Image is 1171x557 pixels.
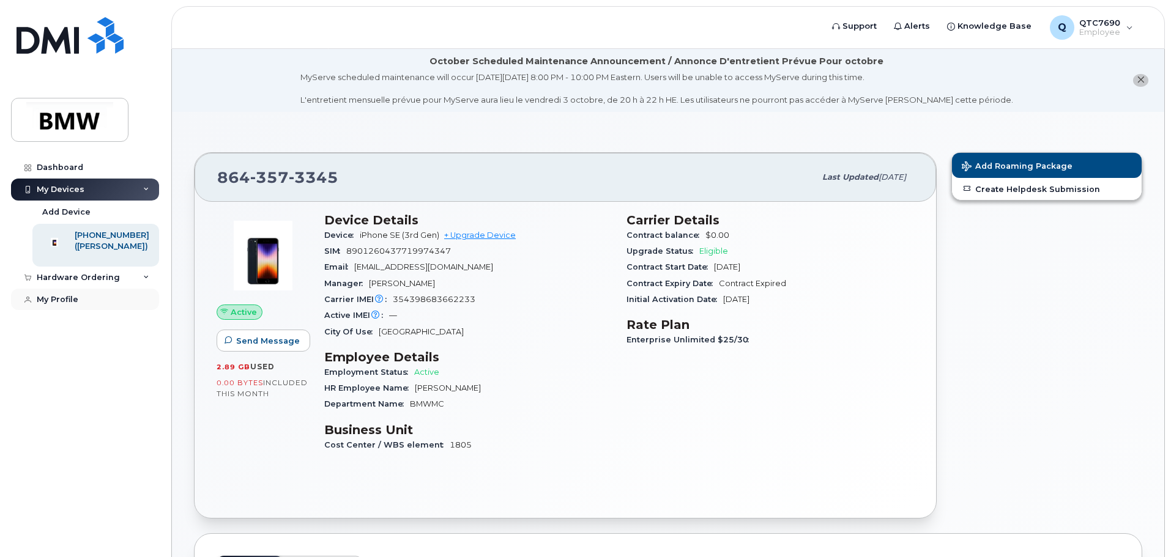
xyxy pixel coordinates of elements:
[393,295,475,304] span: 354398683662233
[217,378,308,398] span: included this month
[626,231,705,240] span: Contract balance
[324,327,379,336] span: City Of Use
[626,335,755,344] span: Enterprise Unlimited $25/30
[324,311,389,320] span: Active IMEI
[429,55,883,68] div: October Scheduled Maintenance Announcement / Annonce D'entretient Prévue Pour octobre
[324,279,369,288] span: Manager
[626,262,714,271] span: Contract Start Date
[626,317,914,332] h3: Rate Plan
[822,172,879,182] span: Last updated
[217,168,338,186] span: 864
[236,335,300,347] span: Send Message
[324,231,360,240] span: Device
[324,295,393,304] span: Carrier IMEI
[415,383,481,393] span: [PERSON_NAME]
[626,279,719,288] span: Contract Expiry Date
[444,231,516,240] a: + Upgrade Device
[705,231,729,240] span: $0.00
[1118,504,1162,548] iframe: Messenger Launcher
[324,213,612,227] h3: Device Details
[1133,74,1148,87] button: close notification
[324,440,450,449] span: Cost Center / WBS element
[217,330,310,352] button: Send Message
[324,246,346,256] span: SIM
[952,178,1142,200] a: Create Helpdesk Submission
[324,350,612,364] h3: Employee Details
[962,161,1072,173] span: Add Roaming Package
[699,246,728,256] span: Eligible
[410,399,444,408] span: BMWMC
[324,383,415,393] span: HR Employee Name
[952,153,1142,178] button: Add Roaming Package
[723,295,749,304] span: [DATE]
[226,219,300,292] img: image20231002-3703462-1angbar.jpeg
[217,378,263,387] span: 0.00 Bytes
[414,367,439,377] span: Active
[324,262,354,271] span: Email
[250,168,289,186] span: 357
[379,327,464,336] span: [GEOGRAPHIC_DATA]
[450,440,472,449] span: 1805
[231,306,257,318] span: Active
[354,262,493,271] span: [EMAIL_ADDRESS][DOMAIN_NAME]
[324,422,612,437] h3: Business Unit
[250,362,275,371] span: used
[369,279,435,288] span: [PERSON_NAME]
[626,295,723,304] span: Initial Activation Date
[626,246,699,256] span: Upgrade Status
[714,262,740,271] span: [DATE]
[879,172,906,182] span: [DATE]
[300,72,1013,106] div: MyServe scheduled maintenance will occur [DATE][DATE] 8:00 PM - 10:00 PM Eastern. Users will be u...
[719,279,786,288] span: Contract Expired
[626,213,914,227] h3: Carrier Details
[324,399,410,408] span: Department Name
[217,363,250,371] span: 2.89 GB
[360,231,439,240] span: iPhone SE (3rd Gen)
[346,246,451,256] span: 8901260437719974347
[324,367,414,377] span: Employment Status
[389,311,397,320] span: —
[289,168,338,186] span: 3345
